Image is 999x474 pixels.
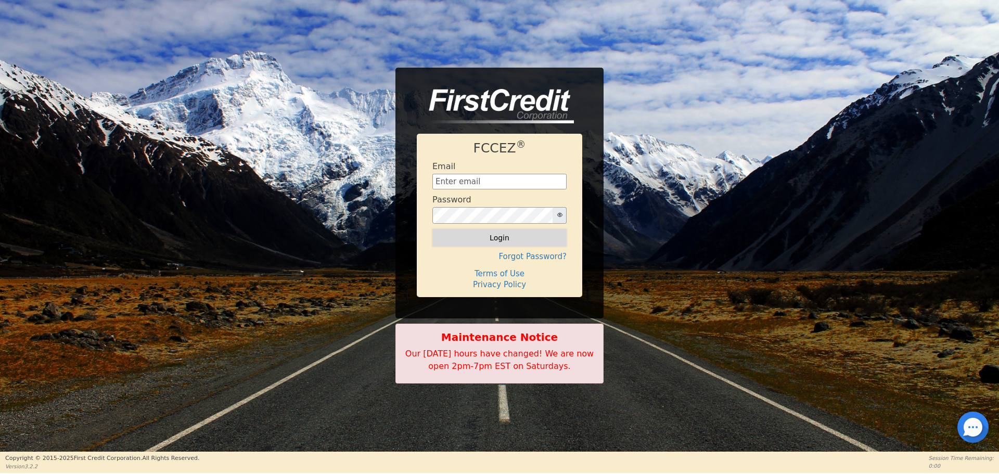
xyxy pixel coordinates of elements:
h1: FCCEZ [432,140,567,156]
img: logo-CMu_cnol.png [417,89,574,123]
button: Login [432,229,567,247]
b: Maintenance Notice [401,329,598,345]
p: Copyright © 2015- 2025 First Credit Corporation. [5,454,199,463]
sup: ® [516,139,526,150]
h4: Privacy Policy [432,280,567,289]
h4: Forgot Password? [432,252,567,261]
h4: Email [432,161,455,171]
span: Our [DATE] hours have changed! We are now open 2pm-7pm EST on Saturdays. [405,349,594,371]
span: All Rights Reserved. [142,455,199,462]
input: password [432,207,553,224]
p: Session Time Remaining: [929,454,994,462]
p: Version 3.2.2 [5,463,199,470]
h4: Password [432,195,471,204]
p: 0:00 [929,462,994,470]
h4: Terms of Use [432,269,567,278]
input: Enter email [432,174,567,189]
